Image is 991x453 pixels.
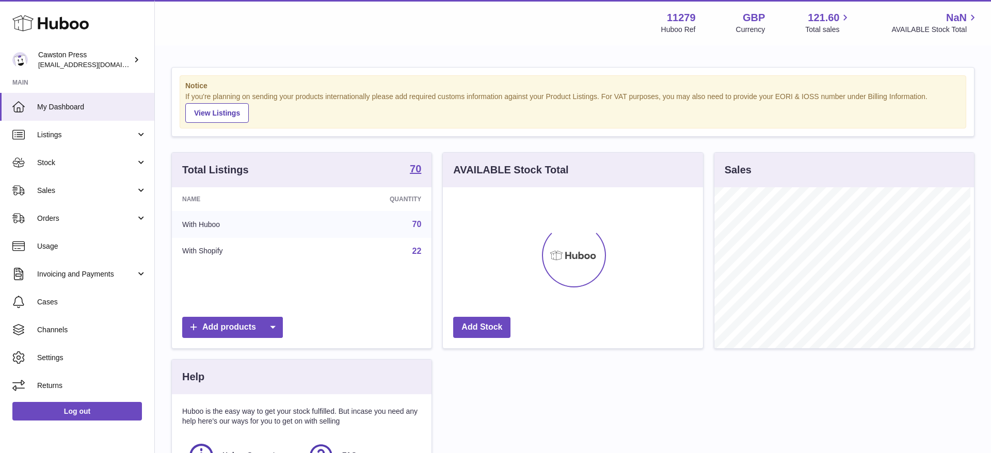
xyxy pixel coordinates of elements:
th: Name [172,187,312,211]
p: Huboo is the easy way to get your stock fulfilled. But incase you need any help here's our ways f... [182,407,421,426]
span: Total sales [805,25,851,35]
div: Cawston Press [38,50,131,70]
span: My Dashboard [37,102,147,112]
span: [EMAIL_ADDRESS][DOMAIN_NAME] [38,60,152,69]
td: With Shopify [172,238,312,265]
th: Quantity [312,187,431,211]
span: Channels [37,325,147,335]
strong: 70 [410,164,421,174]
span: 121.60 [808,11,839,25]
span: Sales [37,186,136,196]
a: Log out [12,402,142,420]
a: Add Stock [453,317,510,338]
div: Huboo Ref [661,25,696,35]
div: If you're planning on sending your products internationally please add required customs informati... [185,92,961,123]
a: NaN AVAILABLE Stock Total [891,11,979,35]
span: Usage [37,241,147,251]
span: Stock [37,158,136,168]
img: internalAdmin-11279@internal.huboo.com [12,52,28,68]
h3: Help [182,370,204,384]
a: 121.60 Total sales [805,11,851,35]
span: AVAILABLE Stock Total [891,25,979,35]
a: View Listings [185,103,249,123]
h3: AVAILABLE Stock Total [453,163,568,177]
a: 70 [410,164,421,176]
span: NaN [946,11,967,25]
a: 70 [412,220,422,229]
span: Cases [37,297,147,307]
a: Add products [182,317,283,338]
h3: Total Listings [182,163,249,177]
td: With Huboo [172,211,312,238]
span: Orders [37,214,136,223]
span: Invoicing and Payments [37,269,136,279]
div: Currency [736,25,765,35]
strong: Notice [185,81,961,91]
span: Settings [37,353,147,363]
strong: 11279 [667,11,696,25]
a: 22 [412,247,422,255]
span: Listings [37,130,136,140]
span: Returns [37,381,147,391]
h3: Sales [725,163,752,177]
strong: GBP [743,11,765,25]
